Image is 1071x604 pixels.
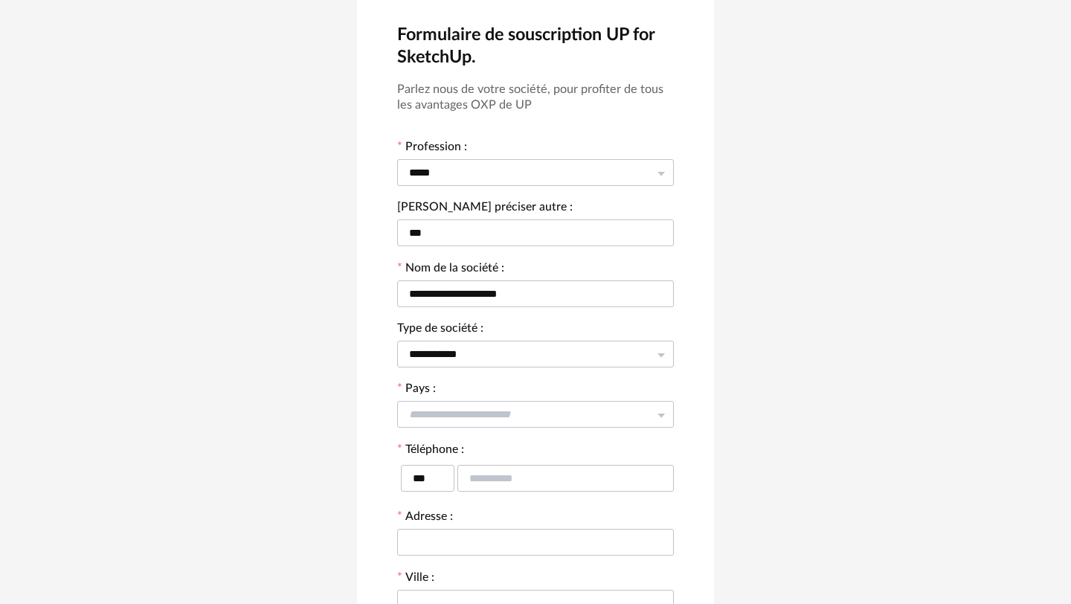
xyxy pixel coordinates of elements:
[397,141,467,156] label: Profession :
[397,511,453,526] label: Adresse :
[397,24,674,69] h2: Formulaire de souscription UP for SketchUp.
[397,383,436,398] label: Pays :
[397,82,674,113] h3: Parlez nous de votre société, pour profiter de tous les avantages OXP de UP
[397,444,464,459] label: Téléphone :
[397,263,504,277] label: Nom de la société :
[397,572,434,587] label: Ville :
[397,323,483,338] label: Type de société :
[397,202,573,216] label: [PERSON_NAME] préciser autre :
